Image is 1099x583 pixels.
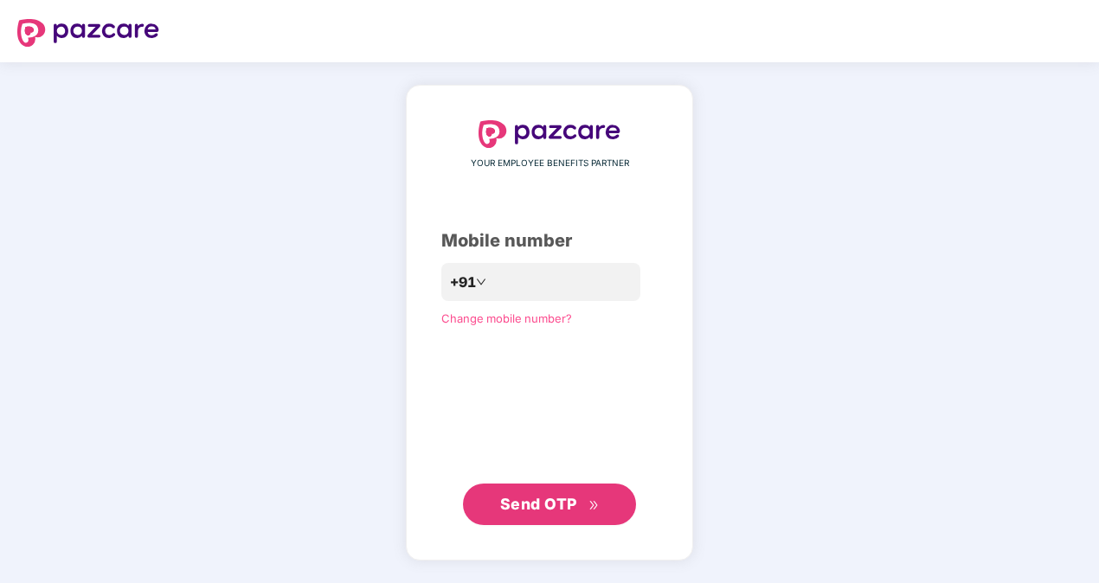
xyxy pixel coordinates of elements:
[476,277,486,287] span: down
[471,157,629,170] span: YOUR EMPLOYEE BENEFITS PARTNER
[441,227,658,254] div: Mobile number
[17,19,159,47] img: logo
[441,311,572,325] a: Change mobile number?
[588,500,600,511] span: double-right
[463,484,636,525] button: Send OTPdouble-right
[500,495,577,513] span: Send OTP
[479,120,620,148] img: logo
[450,272,476,293] span: +91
